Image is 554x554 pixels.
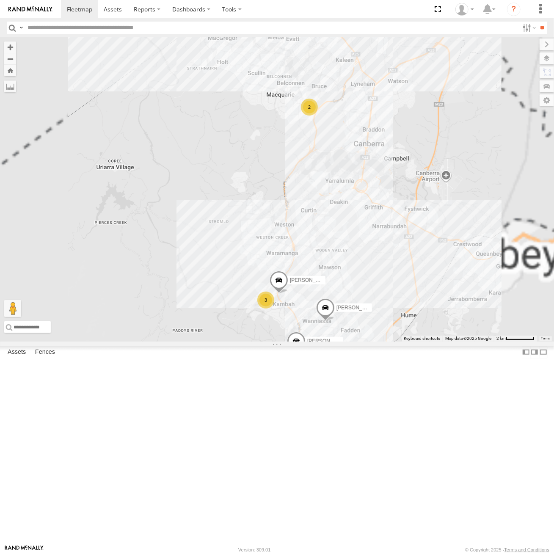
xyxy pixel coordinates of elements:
a: Terms (opens in new tab) [541,337,550,340]
div: © Copyright 2025 - [465,547,549,552]
button: Zoom Home [4,65,16,76]
div: 2 [301,99,318,116]
button: Keyboard shortcuts [404,336,440,342]
button: Zoom out [4,53,16,65]
label: Assets [3,346,30,358]
button: Map Scale: 2 km per 64 pixels [494,336,537,342]
i: ? [507,3,521,16]
div: Version: 309.01 [238,547,270,552]
label: Search Query [18,22,25,34]
div: 3 [257,292,274,309]
label: Dock Summary Table to the Right [530,346,539,358]
label: Hide Summary Table [539,346,548,358]
button: Zoom in [4,41,16,53]
span: 2 km [496,336,506,341]
label: Dock Summary Table to the Left [522,346,530,358]
span: [PERSON_NAME] [289,277,331,283]
a: Visit our Website [5,546,44,554]
label: Map Settings [540,94,554,106]
span: Map data ©2025 Google [445,336,491,341]
span: [PERSON_NAME] [307,338,349,344]
label: Fences [31,346,59,358]
img: rand-logo.svg [8,6,52,12]
button: Drag Pegman onto the map to open Street View [4,300,21,317]
div: Helen Mason [452,3,477,16]
span: [PERSON_NAME] [336,305,378,311]
label: Search Filter Options [519,22,537,34]
label: Measure [4,80,16,92]
a: Terms and Conditions [504,547,549,552]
